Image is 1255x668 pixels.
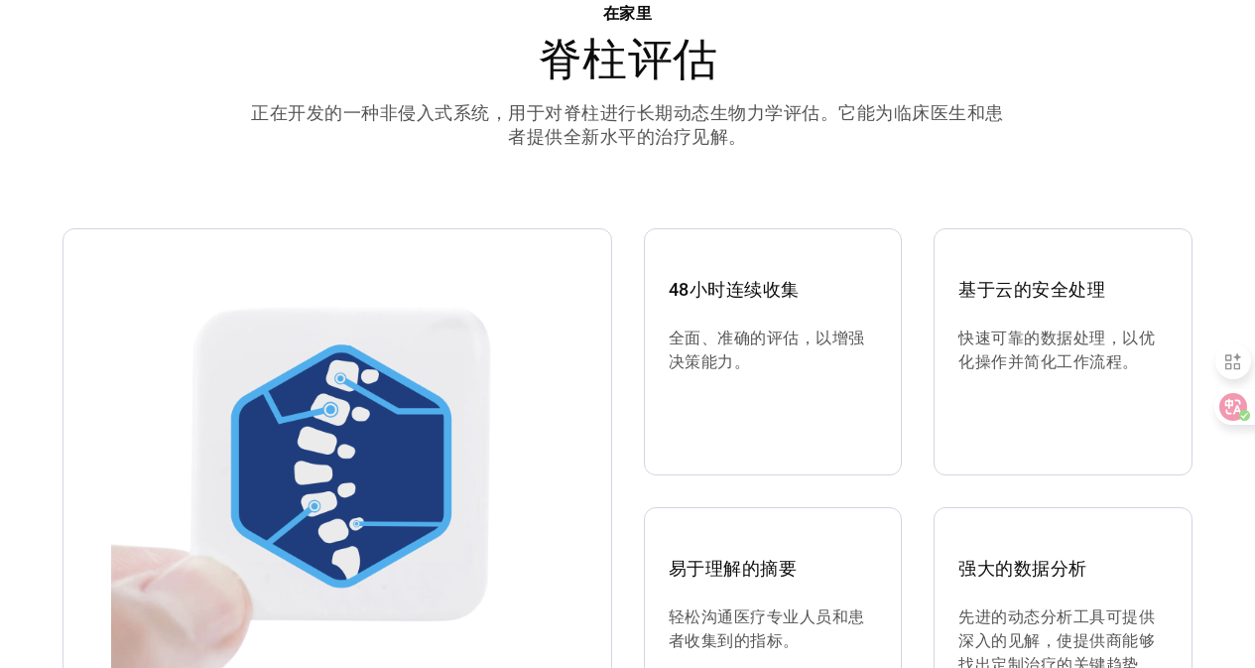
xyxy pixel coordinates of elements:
[669,607,865,650] font: 轻松沟通医疗专业人员和患者收集到的指标。
[669,329,865,371] font: 全面、准确的评估，以增强决策能力。
[251,102,1004,147] font: 正在开发的一种非侵入式系统，用于对脊柱进行长期动态生物力学评估。它能为临床医生和患者提供全新水平的治疗见解。
[669,558,798,579] font: 易于理解的摘要
[603,4,653,23] font: 在家里
[958,329,1155,371] font: 快速可靠的数据处理，以优化操作并简化工作流程。
[958,558,1087,579] font: 强大的数据分析
[669,279,800,300] font: 48小时连续收集
[538,33,718,85] font: 脊柱评估
[958,279,1105,300] font: 基于云的安全处理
